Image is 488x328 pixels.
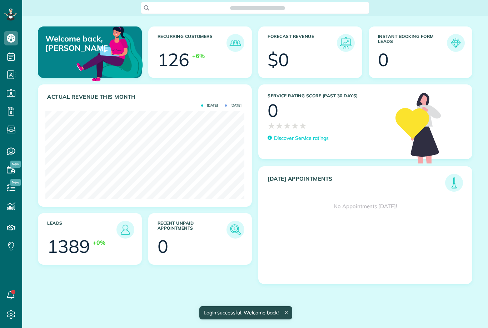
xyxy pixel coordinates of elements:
[75,18,144,88] img: dashboard_welcome-42a62b7d889689a78055ac9021e634bf52bae3f8056760290aed330b23ab8690.png
[158,51,190,69] div: 126
[259,192,472,221] div: No Appointments [DATE]!
[158,238,168,255] div: 0
[45,34,108,53] p: Welcome back, [PERSON_NAME]!
[274,134,329,142] p: Discover Service ratings
[199,306,292,319] div: Login successful. Welcome back!
[378,51,389,69] div: 0
[192,52,205,60] div: +6%
[268,102,278,119] div: 0
[237,4,278,11] span: Search ZenMaid…
[275,119,283,132] span: ★
[268,93,388,98] h3: Service Rating score (past 30 days)
[449,36,463,50] img: icon_form_leads-04211a6a04a5b2264e4ee56bc0799ec3eb69b7e499cbb523a139df1d13a81ae0.png
[268,34,337,52] h3: Forecast Revenue
[447,176,461,190] img: icon_todays_appointments-901f7ab196bb0bea1936b74009e4eb5ffbc2d2711fa7634e0d609ed5ef32b18b.png
[201,104,218,107] span: [DATE]
[339,36,353,50] img: icon_forecast_revenue-8c13a41c7ed35a8dcfafea3cbb826a0462acb37728057bba2d056411b612bbbe.png
[268,119,275,132] span: ★
[158,34,227,52] h3: Recurring Customers
[268,51,289,69] div: $0
[158,221,227,239] h3: Recent unpaid appointments
[47,94,244,100] h3: Actual Revenue this month
[268,134,329,142] a: Discover Service ratings
[47,238,90,255] div: 1389
[93,239,105,247] div: +0%
[283,119,291,132] span: ★
[47,221,116,239] h3: Leads
[378,34,447,52] h3: Instant Booking Form Leads
[10,179,21,186] span: New
[118,222,133,237] img: icon_leads-1bed01f49abd5b7fead27621c3d59655bb73ed531f8eeb49469d10e621d6b896.png
[299,119,307,132] span: ★
[10,161,21,168] span: New
[291,119,299,132] span: ★
[268,176,445,192] h3: [DATE] Appointments
[228,222,243,237] img: icon_unpaid_appointments-47b8ce3997adf2238b356f14209ab4cced10bd1f174958f3ca8f1d0dd7fffeee.png
[225,104,241,107] span: [DATE]
[228,36,243,50] img: icon_recurring_customers-cf858462ba22bcd05b5a5880d41d6543d210077de5bb9ebc9590e49fd87d84ed.png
